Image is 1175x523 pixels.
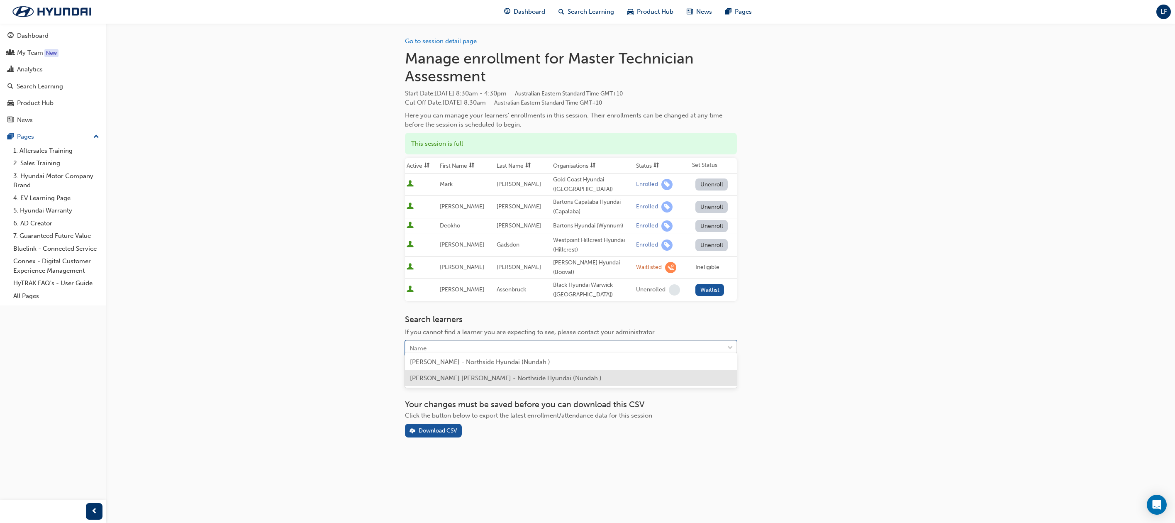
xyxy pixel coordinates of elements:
div: Product Hub [17,98,54,108]
span: pages-icon [725,7,731,17]
div: Enrolled [636,222,658,230]
span: Click the button below to export the latest enrollment/attendance data for this session [405,412,652,419]
a: search-iconSearch Learning [552,3,621,20]
a: 1. Aftersales Training [10,144,102,157]
span: learningRecordVerb_ENROLL-icon [661,179,673,190]
span: [PERSON_NAME] [440,241,484,248]
span: Pages [735,7,752,17]
span: [PERSON_NAME] [440,286,484,293]
a: guage-iconDashboard [497,3,552,20]
div: Bartons Capalaba Hyundai (Capalaba) [553,198,633,216]
span: pages-icon [7,133,14,141]
span: User is active [407,180,414,188]
a: 6. AD Creator [10,217,102,230]
span: Start Date : [405,89,737,98]
span: [PERSON_NAME] [440,203,484,210]
a: Analytics [3,62,102,77]
a: Trak [4,3,100,20]
div: Unenrolled [636,286,666,294]
th: Set Status [690,158,736,174]
div: News [17,115,33,125]
a: car-iconProduct Hub [621,3,680,20]
span: Australian Eastern Standard Time GMT+10 [515,90,623,97]
th: Toggle SortBy [634,158,690,174]
a: News [3,112,102,128]
span: learningRecordVerb_ENROLL-icon [661,240,673,251]
a: Dashboard [3,28,102,44]
div: Dashboard [17,31,49,41]
span: Product Hub [637,7,673,17]
span: News [696,7,712,17]
div: Enrolled [636,203,658,211]
div: Name [410,344,427,353]
div: Westpoint Hillcrest Hyundai (Hillcrest) [553,236,633,254]
a: pages-iconPages [719,3,758,20]
h3: Your changes must be saved before you can download this CSV [405,400,737,409]
div: Black Hyundai Warwick ([GEOGRAPHIC_DATA]) [553,281,633,299]
a: 3. Hyundai Motor Company Brand [10,170,102,192]
a: 7. Guaranteed Future Value [10,230,102,242]
span: User is active [407,203,414,211]
span: learningRecordVerb_ENROLL-icon [661,201,673,213]
span: search-icon [558,7,564,17]
span: learningRecordVerb_ENROLL-icon [661,220,673,232]
span: User is active [407,241,414,249]
span: [PERSON_NAME] [PERSON_NAME] - Northside Hyundai (Nundah ) [410,374,602,382]
div: Search Learning [17,82,63,91]
span: User is active [407,286,414,294]
div: Here you can manage your learners' enrollments in this session. Their enrollments can be changed ... [405,111,737,130]
span: sorting-icon [525,162,531,169]
span: [PERSON_NAME] [497,264,541,271]
button: Unenroll [695,201,728,213]
span: prev-icon [91,506,98,517]
span: news-icon [7,117,14,124]
button: DashboardMy TeamAnalyticsSearch LearningProduct HubNews [3,27,102,129]
span: download-icon [410,428,415,435]
span: Deokho [440,222,460,229]
span: sorting-icon [590,162,596,169]
span: Gadsdon [497,241,519,248]
span: sorting-icon [653,162,659,169]
span: sorting-icon [424,162,430,169]
div: Ineligible [695,263,719,272]
button: Pages [3,129,102,144]
a: My Team [3,45,102,61]
a: All Pages [10,290,102,303]
span: If you cannot find a learner you are expecting to see, please contact your administrator. [405,328,656,336]
span: up-icon [93,132,99,142]
span: Dashboard [514,7,545,17]
a: Connex - Digital Customer Experience Management [10,255,102,277]
button: Unenroll [695,239,728,251]
span: car-icon [7,100,14,107]
span: [DATE] 8:30am - 4:30pm [435,90,623,97]
a: 5. Hyundai Warranty [10,204,102,217]
span: [PERSON_NAME] [440,264,484,271]
div: Waitlisted [636,264,662,271]
a: 2. Sales Training [10,157,102,170]
span: learningRecordVerb_NONE-icon [669,284,680,296]
div: Open Intercom Messenger [1147,495,1167,515]
span: [PERSON_NAME] - Northside Hyundai (Nundah ) [410,358,550,366]
span: guage-icon [504,7,510,17]
div: Download CSV [419,427,457,434]
span: car-icon [627,7,634,17]
div: Enrolled [636,241,658,249]
span: [PERSON_NAME] [497,203,541,210]
span: learningRecordVerb_WAITLIST-icon [665,262,676,273]
div: Enrolled [636,181,658,188]
span: LF [1160,7,1167,17]
span: User is active [407,263,414,271]
button: Download CSV [405,424,462,437]
span: chart-icon [7,66,14,73]
span: Australian Eastern Standard Time GMT+10 [494,99,602,106]
a: HyTRAK FAQ's - User Guide [10,277,102,290]
div: Pages [17,132,34,142]
h3: Search learners [405,315,737,324]
span: sorting-icon [469,162,475,169]
a: news-iconNews [680,3,719,20]
div: Bartons Hyundai (Wynnum) [553,221,633,231]
div: [PERSON_NAME] Hyundai (Booval) [553,258,633,277]
div: Gold Coast Hyundai ([GEOGRAPHIC_DATA]) [553,175,633,194]
span: search-icon [7,83,13,90]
